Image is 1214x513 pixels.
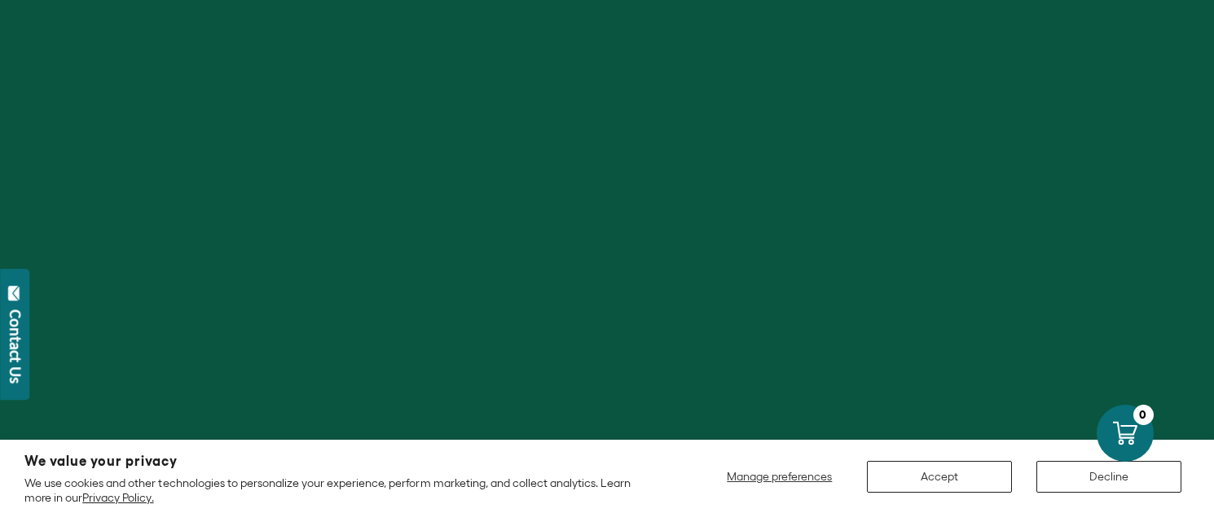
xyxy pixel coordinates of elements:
button: Manage preferences [717,461,842,493]
button: Accept [867,461,1012,493]
span: Manage preferences [727,470,832,483]
a: Privacy Policy. [82,491,153,504]
p: We use cookies and other technologies to personalize your experience, perform marketing, and coll... [24,476,659,505]
button: Decline [1036,461,1181,493]
div: Contact Us [7,309,24,384]
h2: We value your privacy [24,454,659,468]
div: 0 [1133,405,1154,425]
